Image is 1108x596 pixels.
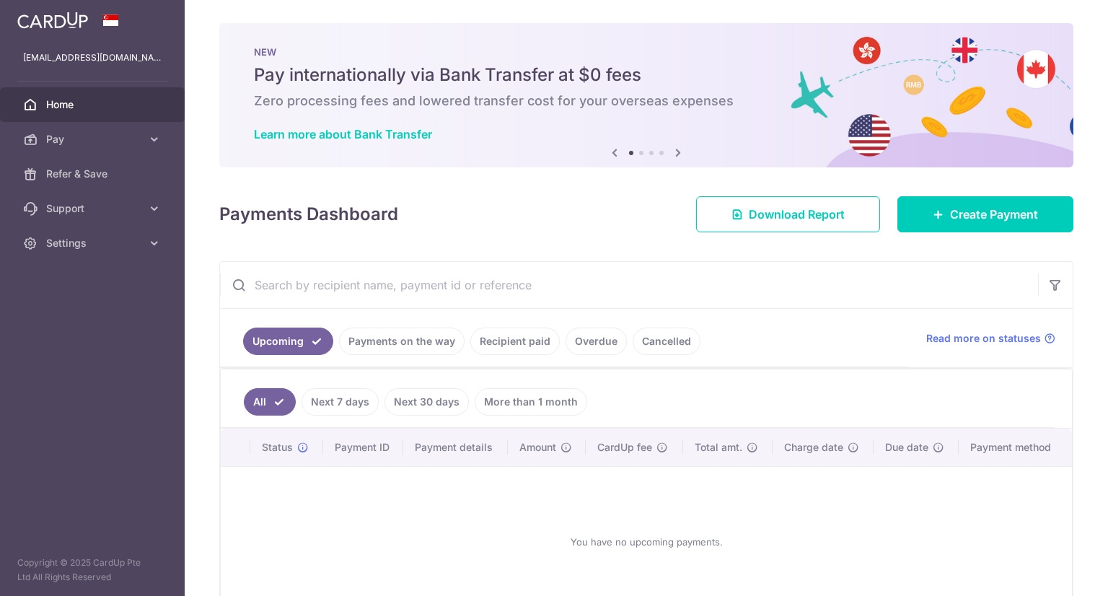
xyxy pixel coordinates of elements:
a: Overdue [566,328,627,355]
h5: Pay internationally via Bank Transfer at $0 fees [254,63,1039,87]
span: Charge date [784,440,843,455]
span: Download Report [749,206,845,223]
a: More than 1 month [475,388,587,416]
th: Payment method [959,429,1072,466]
span: Settings [46,236,141,250]
span: Home [46,97,141,112]
p: [EMAIL_ADDRESS][DOMAIN_NAME] [23,51,162,65]
a: Recipient paid [470,328,560,355]
a: Read more on statuses [926,331,1055,346]
img: Bank transfer banner [219,23,1073,167]
span: Refer & Save [46,167,141,181]
a: Learn more about Bank Transfer [254,127,432,141]
a: Cancelled [633,328,700,355]
input: Search by recipient name, payment id or reference [220,262,1038,308]
span: Pay [46,132,141,146]
a: All [244,388,296,416]
p: NEW [254,46,1039,58]
span: Support [46,201,141,216]
span: Read more on statuses [926,331,1041,346]
a: Upcoming [243,328,333,355]
span: CardUp fee [597,440,652,455]
img: CardUp [17,12,88,29]
span: Due date [885,440,928,455]
h4: Payments Dashboard [219,201,398,227]
a: Create Payment [897,196,1073,232]
a: Next 30 days [384,388,469,416]
th: Payment details [403,429,508,466]
span: Total amt. [695,440,742,455]
span: Amount [519,440,556,455]
span: Create Payment [950,206,1038,223]
a: Payments on the way [339,328,465,355]
span: Status [262,440,293,455]
a: Download Report [696,196,880,232]
a: Next 7 days [302,388,379,416]
h6: Zero processing fees and lowered transfer cost for your overseas expenses [254,92,1039,110]
th: Payment ID [323,429,404,466]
